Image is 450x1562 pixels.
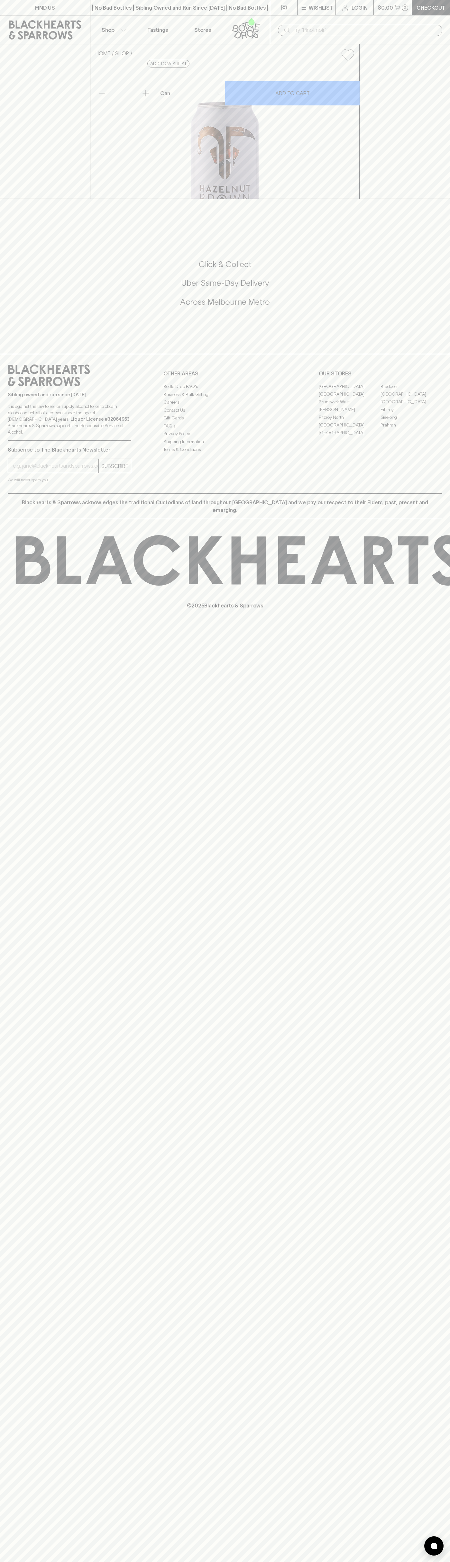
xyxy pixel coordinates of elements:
div: Can [158,87,225,100]
p: OTHER AREAS [163,370,287,377]
a: Fitzroy [381,406,442,413]
p: 0 [404,6,406,9]
p: ADD TO CART [275,89,310,97]
button: ADD TO CART [225,81,360,105]
p: Stores [194,26,211,34]
a: Brunswick West [319,398,381,406]
a: Bottle Drop FAQ's [163,383,287,390]
a: Business & Bulk Gifting [163,390,287,398]
a: Shipping Information [163,438,287,445]
a: [GEOGRAPHIC_DATA] [381,398,442,406]
a: Privacy Policy [163,430,287,438]
a: [GEOGRAPHIC_DATA] [319,429,381,436]
img: bubble-icon [431,1543,437,1549]
p: Sibling owned and run since [DATE] [8,391,131,398]
div: Call to action block [8,233,442,341]
a: [PERSON_NAME] [319,406,381,413]
a: Braddon [381,382,442,390]
a: Stores [180,15,225,44]
a: Prahran [381,421,442,429]
p: Login [352,4,368,12]
p: OUR STORES [319,370,442,377]
a: Fitzroy North [319,413,381,421]
p: SUBSCRIBE [101,462,128,470]
p: Can [160,89,170,97]
input: e.g. jane@blackheartsandsparrows.com.au [13,461,98,471]
p: Tastings [147,26,168,34]
a: [GEOGRAPHIC_DATA] [319,382,381,390]
p: FIND US [35,4,55,12]
p: Shop [102,26,115,34]
p: $0.00 [378,4,393,12]
p: Subscribe to The Blackhearts Newsletter [8,446,131,453]
button: Add to wishlist [147,60,189,67]
a: [GEOGRAPHIC_DATA] [319,421,381,429]
input: Try "Pinot noir" [293,25,437,35]
a: HOME [96,50,110,56]
p: Blackhearts & Sparrows acknowledges the traditional Custodians of land throughout [GEOGRAPHIC_DAT... [13,498,437,514]
button: Add to wishlist [339,47,357,63]
img: 70663.png [90,66,359,199]
p: Wishlist [309,4,333,12]
a: Gift Cards [163,414,287,422]
button: Shop [90,15,135,44]
a: FAQ's [163,422,287,430]
a: Terms & Conditions [163,446,287,453]
strong: Liquor License #32064953 [70,417,130,422]
a: [GEOGRAPHIC_DATA] [381,390,442,398]
p: Checkout [417,4,445,12]
p: We will never spam you [8,477,131,483]
a: Careers [163,399,287,406]
a: Geelong [381,413,442,421]
a: Tastings [135,15,180,44]
h5: Uber Same-Day Delivery [8,278,442,288]
p: It is against the law to sell or supply alcohol to, or to obtain alcohol on behalf of a person un... [8,403,131,435]
a: [GEOGRAPHIC_DATA] [319,390,381,398]
h5: Click & Collect [8,259,442,270]
h5: Across Melbourne Metro [8,297,442,307]
a: SHOP [115,50,129,56]
button: SUBSCRIBE [99,459,131,473]
a: Contact Us [163,406,287,414]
